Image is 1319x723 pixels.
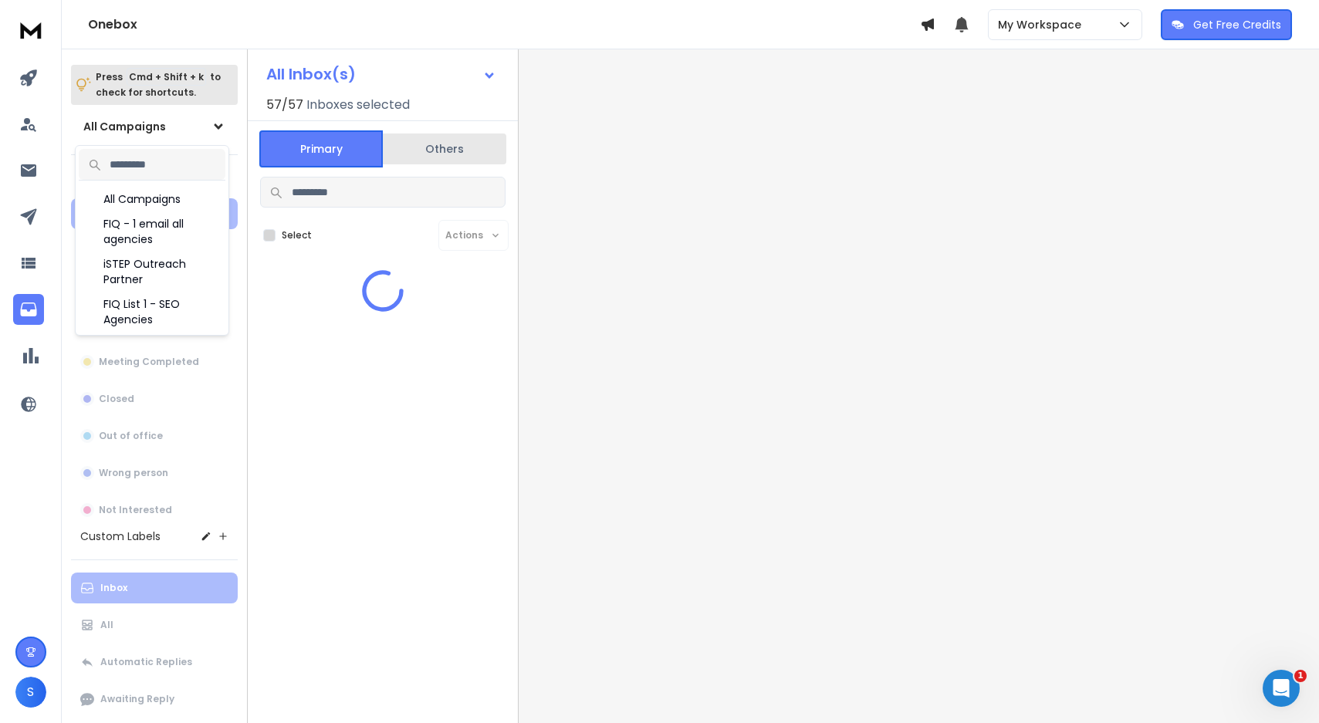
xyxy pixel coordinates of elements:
[79,211,225,252] div: FIQ - 1 email all agencies
[1263,670,1300,707] iframe: Intercom live chat
[306,96,410,114] h3: Inboxes selected
[259,130,383,167] button: Primary
[15,677,46,708] span: S
[88,15,920,34] h1: Onebox
[79,292,225,332] div: FIQ List 1 - SEO Agencies
[71,167,238,189] h3: Filters
[127,68,206,86] span: Cmd + Shift + k
[83,119,166,134] h1: All Campaigns
[383,132,506,166] button: Others
[79,187,225,211] div: All Campaigns
[266,66,356,82] h1: All Inbox(s)
[266,96,303,114] span: 57 / 57
[15,15,46,44] img: logo
[96,69,221,100] p: Press to check for shortcuts.
[282,229,312,242] label: Select
[998,17,1087,32] p: My Workspace
[80,529,161,544] h3: Custom Labels
[79,252,225,292] div: iSTEP Outreach Partner
[1294,670,1307,682] span: 1
[1193,17,1281,32] p: Get Free Credits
